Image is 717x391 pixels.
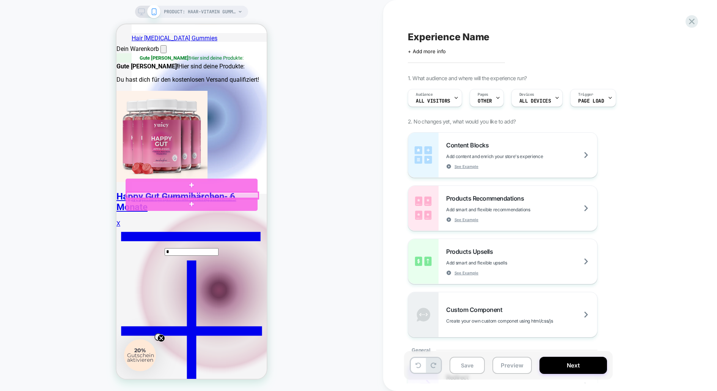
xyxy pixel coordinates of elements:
[38,309,46,317] button: Close teaser
[11,332,37,339] span: aktivieren
[454,217,478,222] span: See Example
[446,306,506,313] span: Custom Component
[164,6,236,18] span: PRODUCT: Haar-Vitamin Gummibärchen [leckere vitamingums fur schone haare]
[23,31,74,36] strong: Gute [PERSON_NAME]!
[492,357,532,374] button: Preview
[416,92,433,97] span: Audience
[446,318,591,324] span: Create your own custom componet using html/css/js
[408,337,597,363] div: General
[408,75,527,81] span: 1. What audience and where will the experience run?
[446,260,545,266] span: Add smart and flexible upsells
[8,315,39,347] div: 20% Gutschein aktivieren Close teaser
[408,48,446,54] span: + Add more info
[44,21,50,29] button: Warenkorb schließen
[519,92,534,97] span: Devices
[454,164,478,169] span: See Example
[446,207,568,212] span: Add smart and flexible recommendations
[446,141,492,149] span: Content Blocks
[578,92,593,97] span: Trigger
[578,98,604,104] span: Page Load
[478,92,488,97] span: Pages
[18,323,29,329] span: 20%
[454,270,478,275] span: See Example
[519,98,551,104] span: ALL DEVICES
[478,98,492,104] span: OTHER
[539,357,607,374] button: Next
[446,248,497,255] span: Products Upsells
[416,98,450,104] span: All Visitors
[450,357,485,374] button: Save
[446,154,581,159] span: Add content and enrich your store's experience
[15,10,150,17] div: Hair [MEDICAL_DATA] Gummies
[11,328,38,334] span: Gutschein
[408,31,489,43] span: Experience Name
[408,118,516,125] span: 2. No changes yet, what would you like to add?
[446,195,528,202] span: Products Recommendations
